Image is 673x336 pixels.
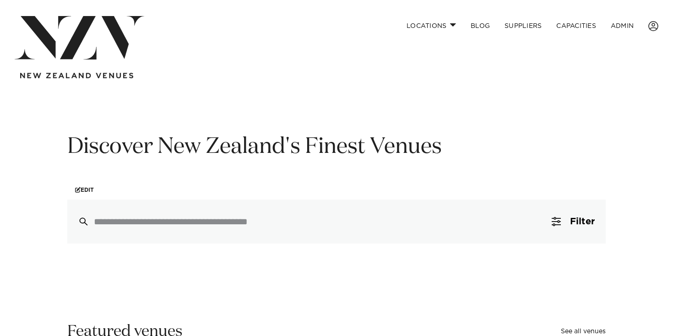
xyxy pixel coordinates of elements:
[570,217,595,226] span: Filter
[15,16,144,60] img: nzv-logo.png
[603,16,641,36] a: ADMIN
[549,16,603,36] a: Capacities
[399,16,463,36] a: Locations
[561,328,606,335] a: See all venues
[541,200,606,244] button: Filter
[20,73,133,79] img: new-zealand-venues-text.png
[463,16,497,36] a: BLOG
[497,16,549,36] a: SUPPLIERS
[67,133,606,162] h1: Discover New Zealand's Finest Venues
[67,180,102,200] a: Edit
